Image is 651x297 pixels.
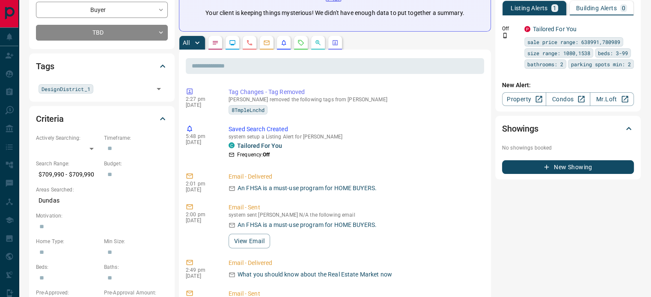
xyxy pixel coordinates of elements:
svg: Notes [212,39,219,46]
p: Pre-Approval Amount: [104,289,168,297]
p: [DATE] [186,273,216,279]
p: Areas Searched: [36,186,168,194]
p: system sent [PERSON_NAME] N/A the following email [229,212,481,218]
p: Search Range: [36,160,100,168]
svg: Calls [246,39,253,46]
p: No showings booked [502,144,634,152]
p: 2:00 pm [186,212,216,218]
span: 8TmpleLnchd [232,106,265,114]
p: 2:01 pm [186,181,216,187]
svg: Emails [263,39,270,46]
button: View Email [229,234,270,248]
div: Showings [502,118,634,139]
p: Dundas [36,194,168,208]
p: Email - Delivered [229,172,481,181]
p: 5:48 pm [186,133,216,139]
a: Tailored For You [533,26,577,32]
div: Criteria [36,109,168,129]
a: Tailored For You [237,142,282,149]
p: All [183,40,190,46]
p: Home Type: [36,238,100,245]
button: Open [153,83,165,95]
p: Baths: [104,263,168,271]
p: Building Alerts [576,5,617,11]
p: system setup a Listing Alert for [PERSON_NAME] [229,134,481,140]
div: property.ca [524,26,530,32]
p: Email - Sent [229,203,481,212]
span: bathrooms: 2 [527,60,563,68]
p: An FHSA is a must-use program for HOME BUYERS. [238,184,377,193]
p: Frequency: [237,151,270,159]
div: TBD [36,25,168,41]
p: Motivation: [36,212,168,220]
a: Mr.Loft [590,92,634,106]
p: Saved Search Created [229,125,481,134]
p: Email - Delivered [229,259,481,268]
h2: Criteria [36,112,64,126]
svg: Agent Actions [332,39,339,46]
p: [PERSON_NAME] removed the following tags from [PERSON_NAME] [229,97,481,103]
p: An FHSA is a must-use program for HOME BUYERS. [238,221,377,229]
h2: Tags [36,59,54,73]
svg: Push Notification Only [502,32,508,38]
span: parking spots min: 2 [571,60,631,68]
p: 1 [553,5,556,11]
p: $709,990 - $709,990 [36,168,100,182]
a: Property [502,92,546,106]
p: 0 [622,5,625,11]
p: Budget: [104,160,168,168]
button: New Showing [502,160,634,174]
p: [DATE] [186,218,216,223]
p: What you should know about the Real Estate Market now [238,270,392,279]
p: Off [502,25,519,32]
svg: Lead Browsing Activity [229,39,236,46]
p: [DATE] [186,139,216,145]
p: 2:27 pm [186,96,216,102]
a: Condos [546,92,590,106]
span: size range: 1080,1538 [527,49,590,57]
p: [DATE] [186,187,216,193]
p: 2:49 pm [186,267,216,273]
div: Tags [36,56,168,76]
svg: Listing Alerts [280,39,287,46]
strong: Off [263,152,270,158]
span: beds: 3-99 [598,49,628,57]
p: [DATE] [186,102,216,108]
p: Your client is keeping things mysterious! We didn't have enough data to put together a summary. [205,9,464,18]
p: New Alert: [502,81,634,90]
p: Actively Searching: [36,134,100,142]
svg: Requests [297,39,304,46]
span: sale price range: 638991,780989 [527,38,620,46]
p: Min Size: [104,238,168,245]
h2: Showings [502,122,538,135]
div: Buyer [36,2,168,18]
p: Timeframe: [104,134,168,142]
p: Pre-Approved: [36,289,100,297]
p: Listing Alerts [511,5,548,11]
svg: Opportunities [315,39,321,46]
div: condos.ca [229,142,235,148]
p: Tag Changes - Tag Removed [229,88,481,97]
span: DesignDistrict_1 [42,85,90,93]
p: Beds: [36,263,100,271]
